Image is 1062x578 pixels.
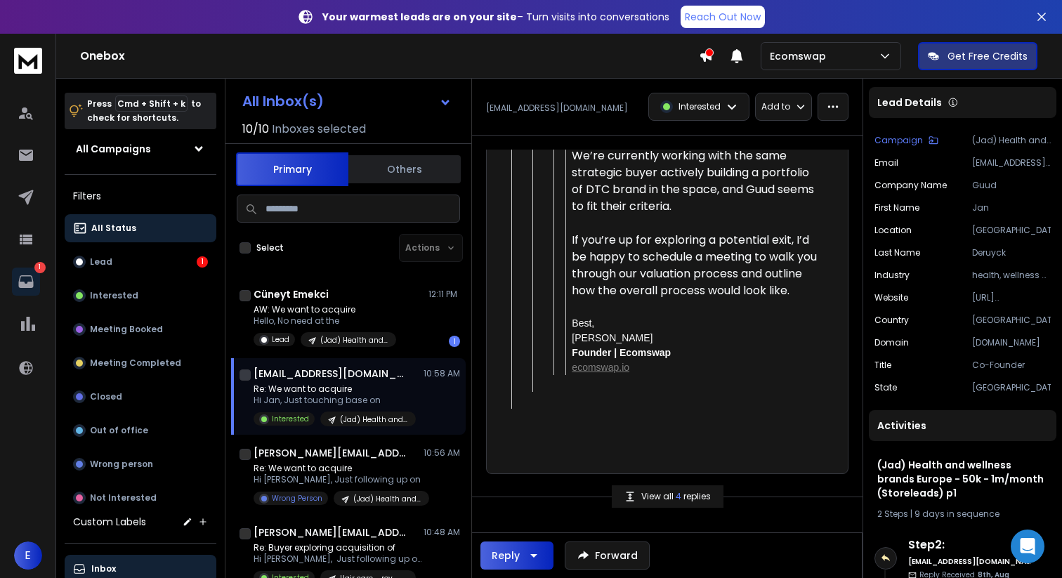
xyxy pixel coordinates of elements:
p: 10:48 AM [424,527,460,538]
p: (Jad) Health and wellness brands Europe - 50k - 1m/month (Storeleads) p1 [353,494,421,504]
p: title [874,360,891,371]
p: Email [874,157,898,169]
h1: [PERSON_NAME][EMAIL_ADDRESS][DOMAIN_NAME] [254,525,408,539]
h3: Custom Labels [73,515,146,529]
p: Hi [PERSON_NAME], Just following up on [254,553,422,565]
p: [GEOGRAPHIC_DATA] [972,315,1051,326]
p: 10:56 AM [424,447,460,459]
p: – Turn visits into conversations [322,10,669,24]
p: Meeting Completed [90,357,181,369]
p: industry [874,270,910,281]
p: AW: We want to acquire [254,304,396,315]
p: [GEOGRAPHIC_DATA] [972,382,1051,393]
a: ecomswap.io [572,362,629,373]
button: Meeting Booked [65,315,216,343]
p: (Jad) Health and wellness brands Europe - 50k - 1m/month (Storeleads) p1 [340,414,407,425]
p: Last Name [874,247,920,258]
p: (Jad) Health and wellness brands Europe - 50k - 1m/month (Storeleads) p1 [320,335,388,346]
p: Guud [972,180,1051,191]
p: Wrong person [90,459,153,470]
strong: Your warmest leads are on your site [322,10,517,24]
p: Press to check for shortcuts. [87,97,201,125]
span: Cmd + Shift + k [115,96,188,112]
p: Deruyck [972,247,1051,258]
h1: (Jad) Health and wellness brands Europe - 50k - 1m/month (Storeleads) p1 [877,458,1048,500]
p: website [874,292,908,303]
p: Jan [972,202,1051,214]
p: Meeting Booked [90,324,163,335]
div: Best, [572,316,817,331]
button: Campaign [874,135,938,146]
p: [EMAIL_ADDRESS][DOMAIN_NAME] [486,103,628,114]
button: All Campaigns [65,135,216,163]
div: | [877,508,1048,520]
p: health, wellness & fitness [972,270,1051,281]
button: All Inbox(s) [231,87,463,115]
p: location [874,225,912,236]
h1: [PERSON_NAME][EMAIL_ADDRESS][DOMAIN_NAME] [254,446,408,460]
h3: Inboxes selected [272,121,366,138]
p: Lead Details [877,96,942,110]
button: E [14,541,42,570]
button: Interested [65,282,216,310]
button: Primary [236,152,348,186]
button: Reply [480,541,553,570]
p: First Name [874,202,919,214]
p: Out of office [90,425,148,436]
p: Inbox [91,563,116,574]
span: 10 / 10 [242,121,269,138]
p: Hi Jan, Just touching base on [254,395,416,406]
p: 10:58 AM [424,368,460,379]
p: 12:11 PM [428,289,460,300]
h1: [EMAIL_ADDRESS][DOMAIN_NAME] [254,367,408,381]
p: State [874,382,897,393]
h6: Step 2 : [908,537,1031,553]
button: Out of office [65,416,216,445]
p: (Jad) Health and wellness brands Europe - 50k - 1m/month (Storeleads) p1 [972,135,1051,146]
p: [URL][DOMAIN_NAME] [972,292,1051,303]
a: 1 [12,268,40,296]
div: If you’re up for exploring a potential exit, I’d be happy to schedule a meeting to walk you throu... [572,232,817,316]
p: [EMAIL_ADDRESS][DOMAIN_NAME] [972,157,1051,169]
p: Get Free Credits [948,49,1028,63]
p: Re: Buyer exploring acquisition of [254,542,422,553]
h1: All Inbox(s) [242,94,324,108]
p: domain [874,337,909,348]
h1: Onebox [80,48,699,65]
p: Campaign [874,135,923,146]
button: Closed [65,383,216,411]
span: 4 [676,490,683,502]
button: All Status [65,214,216,242]
div: 1 [197,256,208,268]
p: Interested [272,414,309,424]
p: Add to [761,101,790,112]
p: Not Interested [90,492,157,504]
p: All Status [91,223,136,234]
p: Co-Founder [972,360,1051,371]
div: [PERSON_NAME] [572,331,817,375]
p: Interested [90,290,138,301]
p: Lead [272,334,289,345]
button: Others [348,154,461,185]
p: Hello, No need at the [254,315,396,327]
p: [DOMAIN_NAME] [972,337,1051,348]
button: Wrong person [65,450,216,478]
h3: Filters [65,186,216,206]
button: Not Interested [65,484,216,512]
button: Get Free Credits [918,42,1037,70]
span: 9 days in sequence [914,508,999,520]
p: View all replies [641,491,711,502]
div: Reply [492,549,520,563]
div: We’re currently working with the same strategic buyer actively building a portfolio of DTC brand ... [572,147,817,232]
h1: Cüneyt Emekci [254,287,329,301]
button: Meeting Completed [65,349,216,377]
p: 1 [34,262,46,273]
p: Hi [PERSON_NAME], Just following up on [254,474,422,485]
p: Lead [90,256,112,268]
div: Open Intercom Messenger [1011,530,1044,563]
p: Company Name [874,180,947,191]
a: Reach Out Now [681,6,765,28]
div: 1 [449,336,460,347]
